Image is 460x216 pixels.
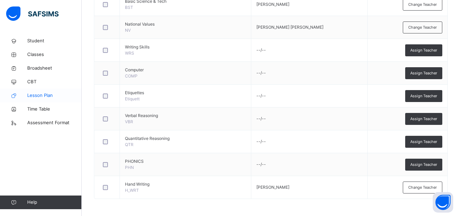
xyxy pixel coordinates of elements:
[125,28,131,33] span: NV
[27,106,82,113] span: Time Table
[27,78,82,85] span: CBT
[125,73,138,78] span: COMP
[125,181,246,187] span: Hand Writing
[125,44,246,50] span: Writing Skills
[410,70,437,76] span: Assign Teacher
[256,185,289,190] span: [PERSON_NAME]
[125,51,134,56] span: WRS
[125,188,139,193] span: H_WRT
[125,5,133,10] span: BST
[433,192,453,213] button: Open asap
[251,153,368,176] td: --/--
[27,38,82,44] span: Student
[410,47,437,53] span: Assign Teacher
[125,67,246,73] span: Computer
[251,130,368,153] td: --/--
[125,158,246,164] span: PHONICS
[251,39,368,62] td: --/--
[256,25,323,30] span: [PERSON_NAME] [PERSON_NAME]
[125,21,246,27] span: National Values
[256,2,289,7] span: [PERSON_NAME]
[410,93,437,99] span: Assign Teacher
[410,139,437,145] span: Assign Teacher
[408,185,437,190] span: Change Teacher
[27,119,82,126] span: Assessment Format
[125,165,134,170] span: PHN
[125,142,133,147] span: QTR
[408,2,437,8] span: Change Teacher
[125,135,246,142] span: Quantitative Reasoning
[125,90,246,96] span: Etiquettes
[125,113,246,119] span: Verbal Reasoning
[27,51,82,58] span: Classes
[251,62,368,85] td: --/--
[251,107,368,130] td: --/--
[125,119,133,124] span: VBR
[27,92,82,99] span: Lesson Plan
[251,85,368,107] td: --/--
[408,25,437,30] span: Change Teacher
[6,6,59,21] img: safsims
[125,96,140,101] span: Etiquett
[27,199,81,206] span: Help
[410,116,437,122] span: Assign Teacher
[27,65,82,72] span: Broadsheet
[410,162,437,168] span: Assign Teacher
